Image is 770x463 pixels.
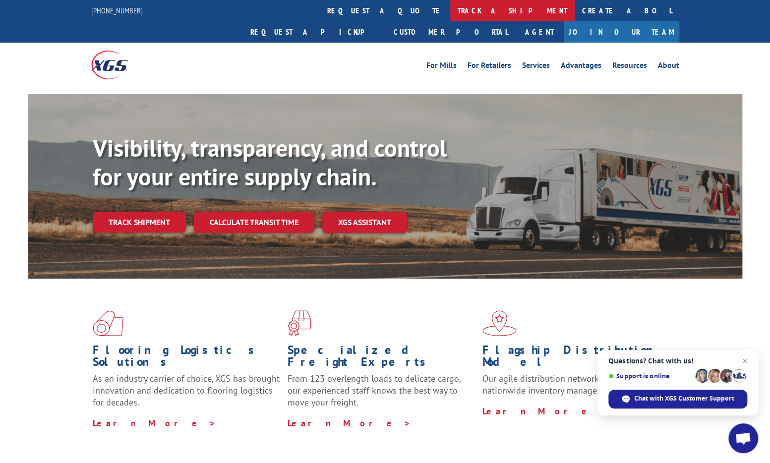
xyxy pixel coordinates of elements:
[93,212,186,232] a: Track shipment
[564,21,679,43] a: Join Our Team
[93,344,280,373] h1: Flooring Logistics Solutions
[91,5,143,15] a: [PHONE_NUMBER]
[634,394,734,403] span: Chat with XGS Customer Support
[612,61,647,72] a: Resources
[608,390,747,408] span: Chat with XGS Customer Support
[482,344,670,373] h1: Flagship Distribution Model
[93,373,280,408] span: As an industry carrier of choice, XGS has brought innovation and dedication to flooring logistics...
[561,61,601,72] a: Advantages
[608,357,747,365] span: Questions? Chat with us!
[728,423,758,453] a: Open chat
[288,310,311,336] img: xgs-icon-focused-on-flooring-red
[288,373,475,417] p: From 123 overlength loads to delicate cargo, our experienced staff knows the best way to move you...
[243,21,386,43] a: Request a pickup
[426,61,457,72] a: For Mills
[482,310,517,336] img: xgs-icon-flagship-distribution-model-red
[93,132,447,192] b: Visibility, transparency, and control for your entire supply chain.
[522,61,550,72] a: Services
[93,310,123,336] img: xgs-icon-total-supply-chain-intelligence-red
[468,61,511,72] a: For Retailers
[658,61,679,72] a: About
[322,212,407,233] a: XGS ASSISTANT
[386,21,515,43] a: Customer Portal
[194,212,314,233] a: Calculate transit time
[608,372,692,380] span: Support is online
[482,373,665,396] span: Our agile distribution network gives you nationwide inventory management on demand.
[482,405,606,417] a: Learn More >
[515,21,564,43] a: Agent
[288,344,475,373] h1: Specialized Freight Experts
[288,417,411,429] a: Learn More >
[93,417,216,429] a: Learn More >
